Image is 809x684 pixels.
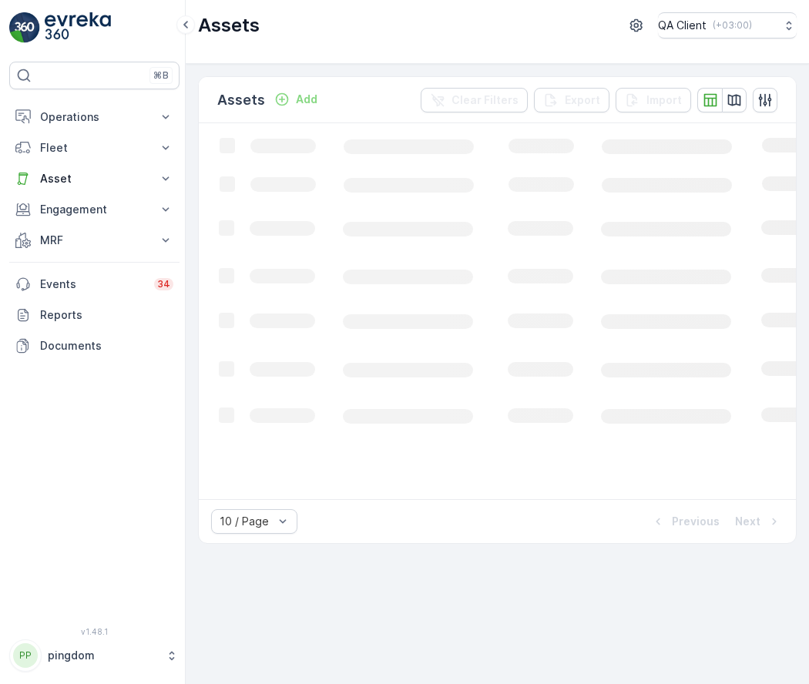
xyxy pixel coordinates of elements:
img: logo [9,12,40,43]
p: 34 [157,278,170,290]
button: Asset [9,163,180,194]
p: Clear Filters [451,92,519,108]
p: Documents [40,338,173,354]
p: Import [646,92,682,108]
p: MRF [40,233,149,248]
p: ⌘B [153,69,169,82]
p: Engagement [40,202,149,217]
p: Export [565,92,600,108]
p: QA Client [658,18,707,33]
p: Add [296,92,317,107]
button: Next [733,512,784,531]
p: Assets [198,13,260,38]
p: Events [40,277,145,292]
button: Add [268,90,324,109]
a: Reports [9,300,180,330]
button: QA Client(+03:00) [658,12,797,39]
p: Fleet [40,140,149,156]
p: pingdom [48,648,158,663]
p: Reports [40,307,173,323]
button: Import [616,88,691,112]
p: Assets [217,89,265,111]
span: v 1.48.1 [9,627,180,636]
button: MRF [9,225,180,256]
button: Clear Filters [421,88,528,112]
button: Engagement [9,194,180,225]
p: Previous [672,514,720,529]
button: Fleet [9,132,180,163]
div: PP [13,643,38,668]
button: PPpingdom [9,639,180,672]
a: Documents [9,330,180,361]
p: Next [735,514,760,529]
p: Operations [40,109,149,125]
img: logo_light-DOdMpM7g.png [45,12,111,43]
p: Asset [40,171,149,186]
button: Previous [649,512,721,531]
a: Events34 [9,269,180,300]
button: Operations [9,102,180,132]
button: Export [534,88,609,112]
p: ( +03:00 ) [713,19,752,32]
